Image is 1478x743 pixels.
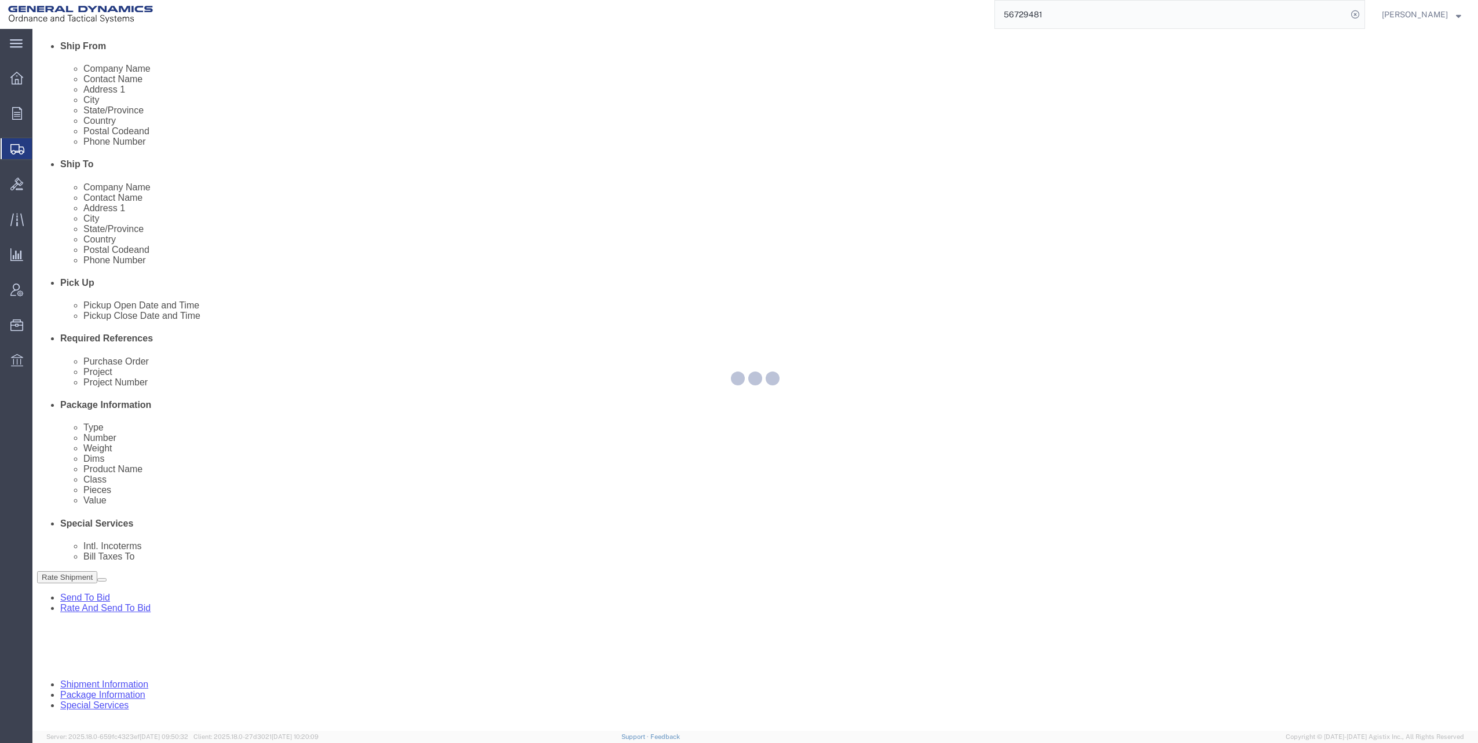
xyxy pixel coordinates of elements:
[46,733,188,740] span: Server: 2025.18.0-659fc4323ef
[995,1,1347,28] input: Search for shipment number, reference number
[140,733,188,740] span: [DATE] 09:50:32
[621,733,650,740] a: Support
[1381,8,1462,21] button: [PERSON_NAME]
[272,733,319,740] span: [DATE] 10:20:09
[1286,732,1464,742] span: Copyright © [DATE]-[DATE] Agistix Inc., All Rights Reserved
[193,733,319,740] span: Client: 2025.18.0-27d3021
[8,6,153,23] img: logo
[650,733,680,740] a: Feedback
[1382,8,1448,21] span: Timothy Kilraine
